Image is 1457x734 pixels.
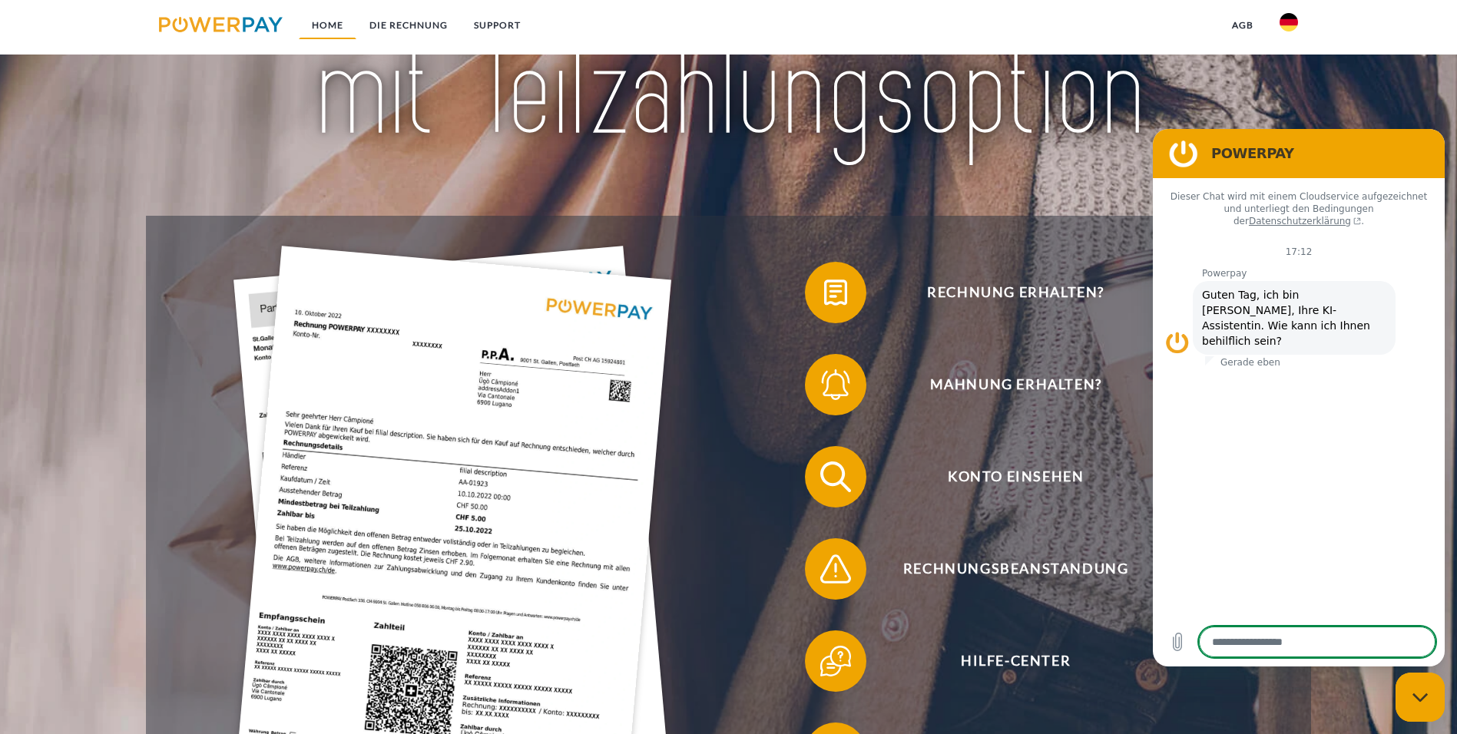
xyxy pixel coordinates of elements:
[805,446,1204,508] button: Konto einsehen
[805,630,1204,692] button: Hilfe-Center
[356,12,461,39] a: DIE RECHNUNG
[159,17,283,32] img: logo-powerpay.svg
[1219,12,1267,39] a: agb
[461,12,534,39] a: SUPPORT
[816,273,855,312] img: qb_bill.svg
[1280,13,1298,31] img: de
[827,354,1204,415] span: Mahnung erhalten?
[827,630,1204,692] span: Hilfe-Center
[827,538,1204,600] span: Rechnungsbeanstandung
[805,354,1204,415] button: Mahnung erhalten?
[805,262,1204,323] button: Rechnung erhalten?
[816,458,855,496] img: qb_search.svg
[299,12,356,39] a: Home
[827,262,1204,323] span: Rechnung erhalten?
[1153,129,1445,666] iframe: Messaging-Fenster
[805,538,1204,600] button: Rechnungsbeanstandung
[1396,673,1445,722] iframe: Schaltfläche zum Öffnen des Messaging-Fensters; Konversation läuft
[827,446,1204,508] span: Konto einsehen
[816,365,855,404] img: qb_bell.svg
[816,642,855,680] img: qb_help.svg
[816,550,855,588] img: qb_warning.svg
